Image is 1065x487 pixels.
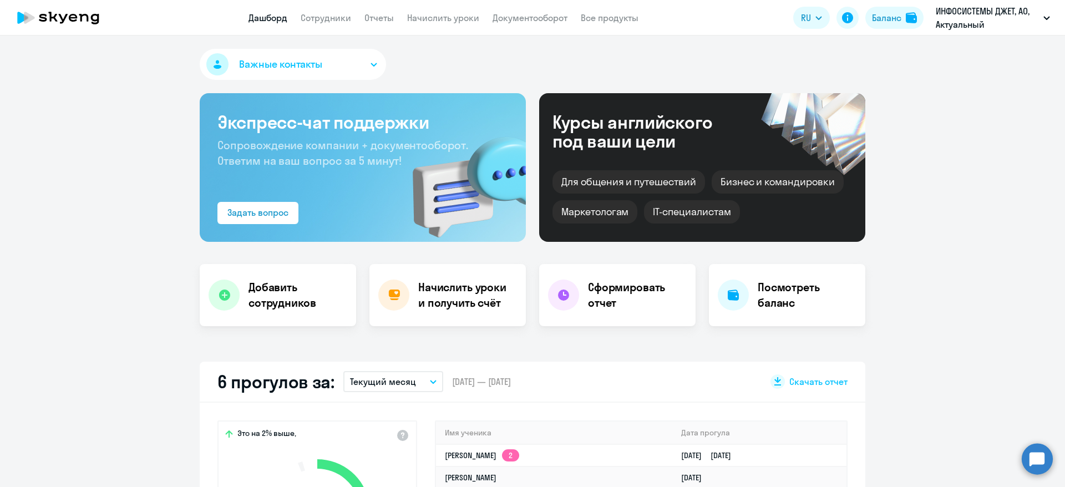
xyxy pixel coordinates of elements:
[865,7,924,29] button: Балансbalance
[758,280,856,311] h4: Посмотреть баланс
[436,422,672,444] th: Имя ученика
[712,170,844,194] div: Бизнес и командировки
[930,4,1056,31] button: ИНФОСИСТЕМЫ ДЖЕТ, АО, Актуальный Инфосистемы Джет
[552,200,637,224] div: Маркетологам
[452,376,511,388] span: [DATE] — [DATE]
[350,375,416,388] p: Текущий месяц
[644,200,739,224] div: IT-специалистам
[407,12,479,23] a: Начислить уроки
[588,280,687,311] h4: Сформировать отчет
[672,422,846,444] th: Дата прогула
[217,138,468,168] span: Сопровождение компании + документооборот. Ответим на ваш вопрос за 5 минут!
[801,11,811,24] span: RU
[681,473,711,483] a: [DATE]
[906,12,917,23] img: balance
[200,49,386,80] button: Важные контакты
[397,117,526,242] img: bg-img
[502,449,519,461] app-skyeng-badge: 2
[493,12,567,23] a: Документооборот
[248,12,287,23] a: Дашборд
[936,4,1039,31] p: ИНФОСИСТЕМЫ ДЖЕТ, АО, Актуальный Инфосистемы Джет
[237,428,296,442] span: Это на 2% выше,
[248,280,347,311] h4: Добавить сотрудников
[364,12,394,23] a: Отчеты
[581,12,638,23] a: Все продукты
[418,280,515,311] h4: Начислить уроки и получить счёт
[301,12,351,23] a: Сотрудники
[227,206,288,219] div: Задать вопрос
[343,371,443,392] button: Текущий месяц
[872,11,901,24] div: Баланс
[681,450,740,460] a: [DATE][DATE]
[552,170,705,194] div: Для общения и путешествий
[793,7,830,29] button: RU
[445,450,519,460] a: [PERSON_NAME]2
[217,111,508,133] h3: Экспресс-чат поддержки
[217,202,298,224] button: Задать вопрос
[552,113,742,150] div: Курсы английского под ваши цели
[445,473,496,483] a: [PERSON_NAME]
[217,371,334,393] h2: 6 прогулов за:
[239,57,322,72] span: Важные контакты
[789,376,848,388] span: Скачать отчет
